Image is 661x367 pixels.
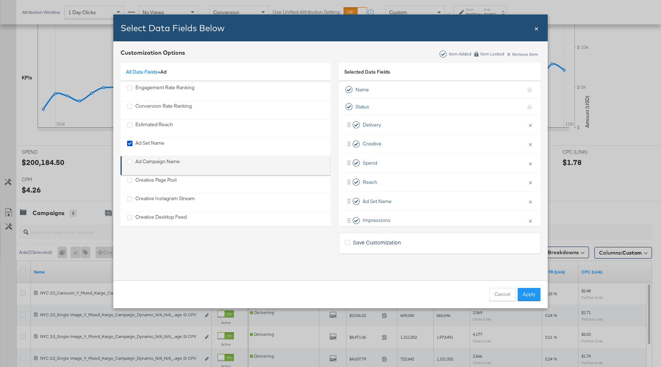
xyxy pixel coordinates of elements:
[363,160,377,166] span: Spend
[135,177,177,191] div: Creative Page Post
[449,51,472,57] div: Item Added
[363,140,382,147] span: Creative
[363,179,377,186] span: Reach
[127,140,164,154] div: Ad Set Name
[526,136,535,152] button: ×
[127,103,192,117] div: Conversion Rate Ranking
[507,51,538,57] div: Remove Item
[344,69,390,79] span: Selected Data Fields
[127,84,194,99] div: Engagement Rate Ranking
[353,239,401,246] span: Save Customization
[534,23,539,33] div: Close
[355,103,369,110] span: Status
[127,177,177,191] div: Creative Page Post
[135,195,195,210] div: Creative Instagram Stream
[526,117,535,132] button: ×
[126,69,158,75] a: All Data Fields
[121,49,185,57] div: Customization Options
[526,194,535,209] button: ×
[489,288,515,301] button: Cancel
[480,51,505,57] div: Item Locked
[126,69,160,75] span: »
[135,158,180,173] div: Ad Campaign Name
[518,288,540,301] button: Apply
[127,195,195,210] div: Creative Instagram Stream
[160,69,167,75] span: Ad
[363,198,392,205] span: Ad Set Name
[127,121,173,136] div: Estimated Reach
[526,213,535,228] button: ×
[127,214,187,228] div: Creative Desktop Feed
[363,217,391,224] span: Impressions
[135,103,192,117] div: Conversion Rate Ranking
[135,214,187,228] div: Creative Desktop Feed
[135,140,164,154] div: Ad Set Name
[121,22,224,33] span: Select Data Fields Below
[534,23,539,33] span: ×
[127,158,180,173] div: Ad Campaign Name
[526,156,535,171] button: ×
[113,15,548,308] div: Bulk Add Locations Modal
[135,121,173,136] div: Estimated Reach
[526,174,535,190] button: ×
[363,121,381,128] span: Delivery
[135,84,194,99] div: Engagement Rate Ranking
[507,49,510,57] span: x
[355,86,369,93] span: Name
